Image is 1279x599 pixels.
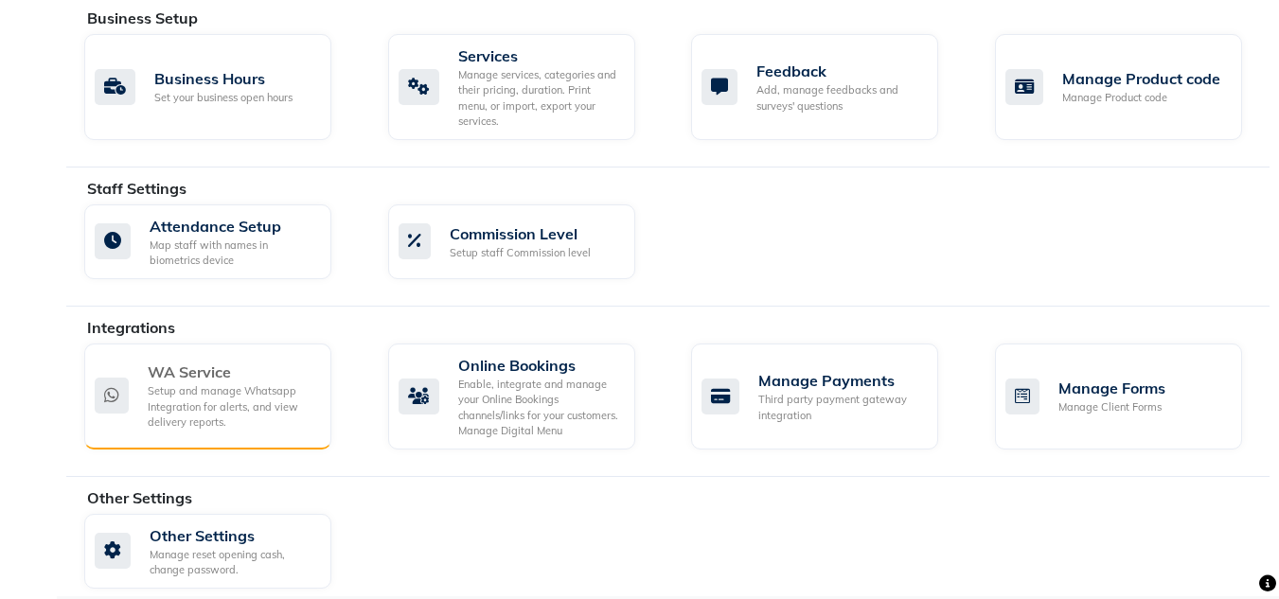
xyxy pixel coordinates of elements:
a: Manage FormsManage Client Forms [995,344,1270,449]
div: Feedback [756,60,923,82]
div: Enable, integrate and manage your Online Bookings channels/links for your customers. Manage Digit... [458,377,620,439]
a: Commission LevelSetup staff Commission level [388,204,664,279]
div: Manage services, categories and their pricing, duration. Print menu, or import, export your servi... [458,67,620,130]
div: Manage Client Forms [1058,399,1165,415]
div: Manage Forms [1058,377,1165,399]
div: Third party payment gateway integration [758,392,923,423]
div: Business Hours [154,67,293,90]
a: WA ServiceSetup and manage Whatsapp Integration for alerts, and view delivery reports. [84,344,360,449]
a: Business HoursSet your business open hours [84,34,360,140]
div: Setup staff Commission level [450,245,591,261]
div: Commission Level [450,222,591,245]
div: Add, manage feedbacks and surveys' questions [756,82,923,114]
div: Manage Payments [758,369,923,392]
a: Manage PaymentsThird party payment gateway integration [691,344,967,449]
div: Manage reset opening cash, change password. [150,547,316,578]
a: ServicesManage services, categories and their pricing, duration. Print menu, or import, export yo... [388,34,664,140]
div: Attendance Setup [150,215,316,238]
div: Online Bookings [458,354,620,377]
a: Manage Product codeManage Product code [995,34,1270,140]
div: Setup and manage Whatsapp Integration for alerts, and view delivery reports. [148,383,316,431]
a: Online BookingsEnable, integrate and manage your Online Bookings channels/links for your customer... [388,344,664,449]
div: Manage Product code [1062,67,1220,90]
div: Map staff with names in biometrics device [150,238,316,269]
a: FeedbackAdd, manage feedbacks and surveys' questions [691,34,967,140]
a: Attendance SetupMap staff with names in biometrics device [84,204,360,279]
div: Set your business open hours [154,90,293,106]
div: Services [458,44,620,67]
div: Manage Product code [1062,90,1220,106]
div: Other Settings [150,524,316,547]
div: WA Service [148,361,316,383]
a: Other SettingsManage reset opening cash, change password. [84,514,360,589]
